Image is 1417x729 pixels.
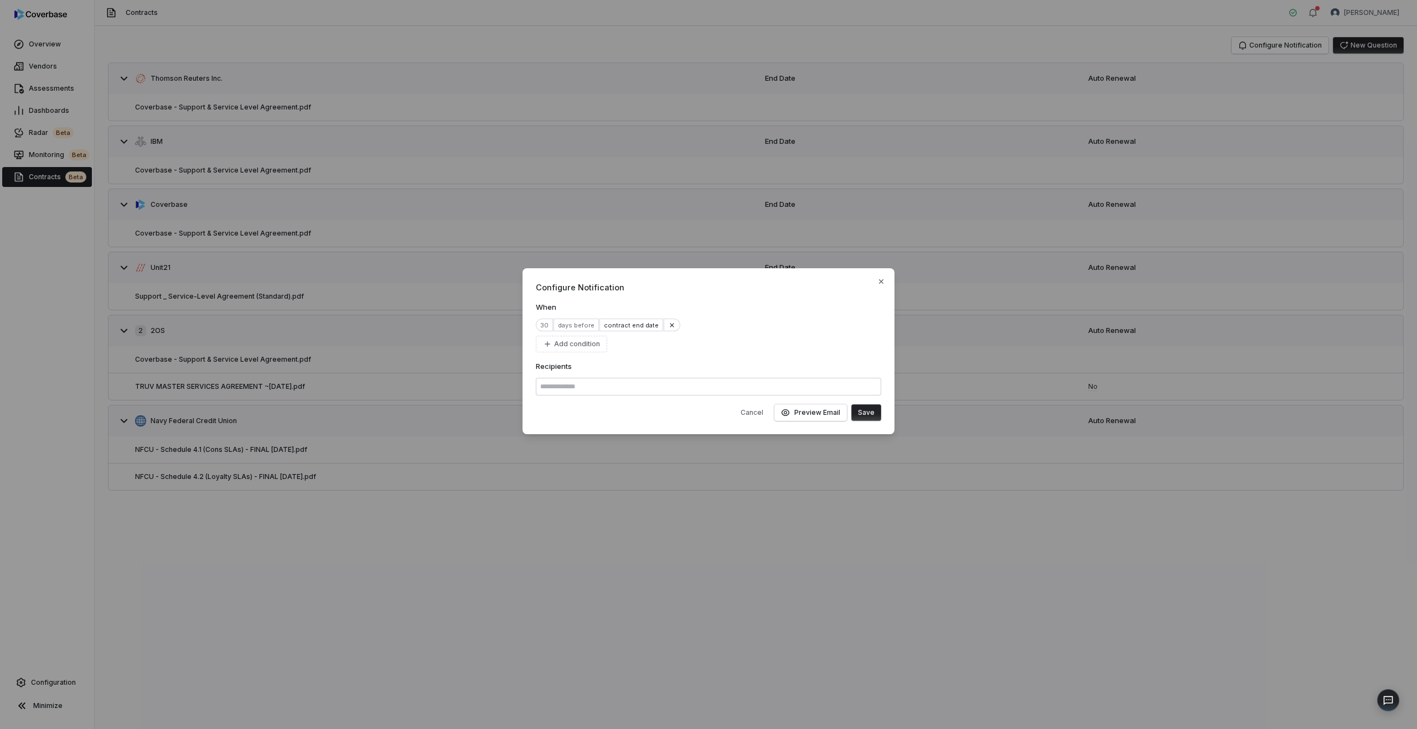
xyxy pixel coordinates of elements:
[554,319,599,331] div: days before
[536,336,607,352] button: Add condition
[536,282,881,293] span: Configure Notification
[774,404,847,421] button: Preview Email
[851,404,881,421] button: Save
[536,302,881,312] h3: When
[536,319,553,331] div: 30
[536,361,881,371] h3: Recipients
[599,319,663,331] div: contract end date
[734,404,770,421] button: Cancel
